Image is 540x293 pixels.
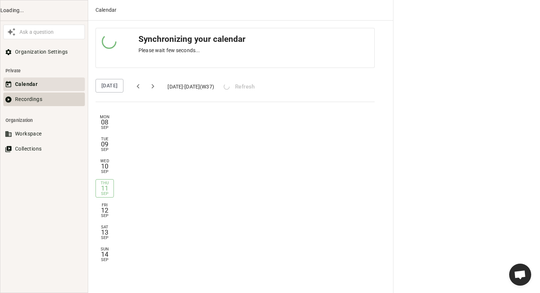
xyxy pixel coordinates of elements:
div: Sun [101,247,109,251]
div: Ask a question [18,28,83,36]
div: 10 [101,163,108,170]
button: next [145,79,160,94]
div: Fri [102,203,108,207]
li: Private [3,64,85,77]
div: Mon [100,115,109,119]
button: Awesile Icon [5,26,18,38]
button: [DATE] [96,79,123,93]
button: Workspace [3,127,85,141]
div: Sep [101,192,108,196]
div: 11 [101,185,108,192]
div: [DATE] - [DATE] (W 37 ) [168,83,214,91]
button: Calendar [3,77,85,91]
div: 12 [101,207,108,214]
div: Tue [101,137,108,141]
div: Sep [101,214,108,218]
h3: Synchronizing your calendar [138,34,368,44]
div: Sep [101,236,108,240]
button: Organization Settings [3,45,85,59]
p: Please wait few seconds... [138,47,368,54]
div: Thu [101,181,109,185]
div: Wed [100,159,109,163]
div: 09 [101,141,108,148]
li: Organization [3,113,85,127]
div: Sep [101,126,108,130]
button: Collections [3,142,85,156]
div: Sep [101,148,108,152]
button: Recordings [3,93,85,106]
div: 08 [101,119,108,126]
button: previous [131,79,145,94]
div: Open chat [509,264,531,286]
div: Sat [101,225,108,229]
div: 13 [101,229,108,236]
div: Loading... [0,7,88,14]
div: Sep [101,258,108,262]
div: Sep [101,170,108,174]
div: Calendar [96,6,386,14]
div: 14 [101,251,108,258]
